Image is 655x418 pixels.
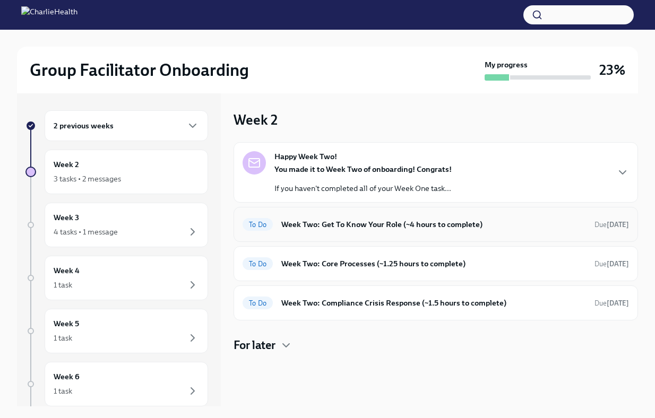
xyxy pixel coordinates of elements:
[243,216,629,233] a: To DoWeek Two: Get To Know Your Role (~4 hours to complete)Due[DATE]
[594,259,629,269] span: September 1st, 2025 10:00
[274,151,337,162] strong: Happy Week Two!
[274,183,452,194] p: If you haven't completed all of your Week One task...
[594,221,629,229] span: Due
[234,337,638,353] div: For later
[594,260,629,268] span: Due
[281,258,586,269] h6: Week Two: Core Processes (~1.25 hours to complete)
[54,318,79,329] h6: Week 5
[234,337,275,353] h4: For later
[607,299,629,307] strong: [DATE]
[25,203,208,247] a: Week 34 tasks • 1 message
[281,219,586,230] h6: Week Two: Get To Know Your Role (~4 hours to complete)
[45,110,208,141] div: 2 previous weeks
[54,159,79,170] h6: Week 2
[25,362,208,406] a: Week 61 task
[25,150,208,194] a: Week 23 tasks • 2 messages
[485,59,528,70] strong: My progress
[243,221,273,229] span: To Do
[594,299,629,307] span: Due
[594,298,629,308] span: September 1st, 2025 10:00
[274,164,452,174] strong: You made it to Week Two of onboarding! Congrats!
[234,110,278,129] h3: Week 2
[54,386,72,396] div: 1 task
[54,333,72,343] div: 1 task
[54,120,114,132] h6: 2 previous weeks
[30,59,249,81] h2: Group Facilitator Onboarding
[243,294,629,311] a: To DoWeek Two: Compliance Crisis Response (~1.5 hours to complete)Due[DATE]
[594,220,629,230] span: September 1st, 2025 10:00
[599,60,625,80] h3: 23%
[54,371,80,382] h6: Week 6
[54,173,121,184] div: 3 tasks • 2 messages
[54,227,118,237] div: 4 tasks • 1 message
[607,221,629,229] strong: [DATE]
[243,299,273,307] span: To Do
[21,6,77,23] img: CharlieHealth
[54,280,72,290] div: 1 task
[25,309,208,353] a: Week 51 task
[281,297,586,309] h6: Week Two: Compliance Crisis Response (~1.5 hours to complete)
[25,256,208,300] a: Week 41 task
[607,260,629,268] strong: [DATE]
[243,260,273,268] span: To Do
[54,265,80,276] h6: Week 4
[243,255,629,272] a: To DoWeek Two: Core Processes (~1.25 hours to complete)Due[DATE]
[54,212,79,223] h6: Week 3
